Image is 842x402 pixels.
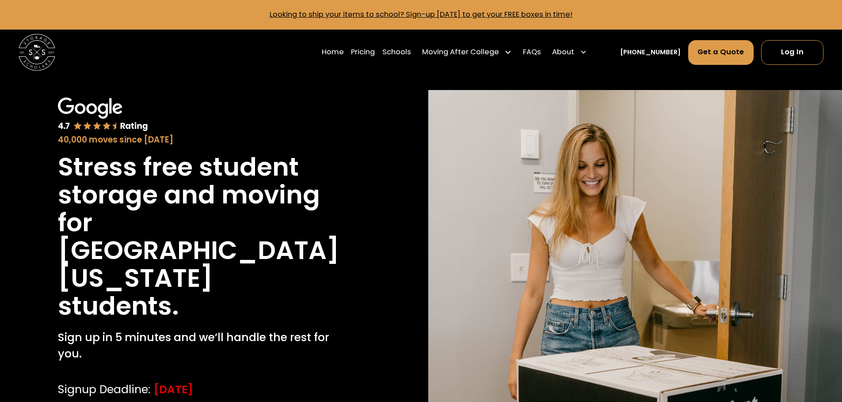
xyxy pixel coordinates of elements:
h1: students. [58,292,179,320]
div: About [552,47,574,58]
a: Home [322,39,344,65]
a: Schools [382,39,411,65]
a: FAQs [523,39,541,65]
div: Signup Deadline: [58,381,150,398]
a: Log In [761,40,823,65]
a: Pricing [351,39,375,65]
div: [DATE] [154,381,193,398]
a: Looking to ship your items to school? Sign-up [DATE] to get your FREE boxes in time! [270,9,572,19]
div: 40,000 moves since [DATE] [58,134,356,146]
img: Storage Scholars main logo [19,34,55,71]
h1: Stress free student storage and moving for [58,153,356,237]
img: Google 4.7 star rating [58,98,148,132]
p: Sign up in 5 minutes and we’ll handle the rest for you. [58,329,356,362]
h1: [GEOGRAPHIC_DATA][US_STATE] [58,237,356,292]
a: [PHONE_NUMBER] [620,48,681,57]
div: About [549,39,591,65]
div: Moving After College [419,39,516,65]
a: Get a Quote [688,40,754,65]
div: Moving After College [422,47,499,58]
